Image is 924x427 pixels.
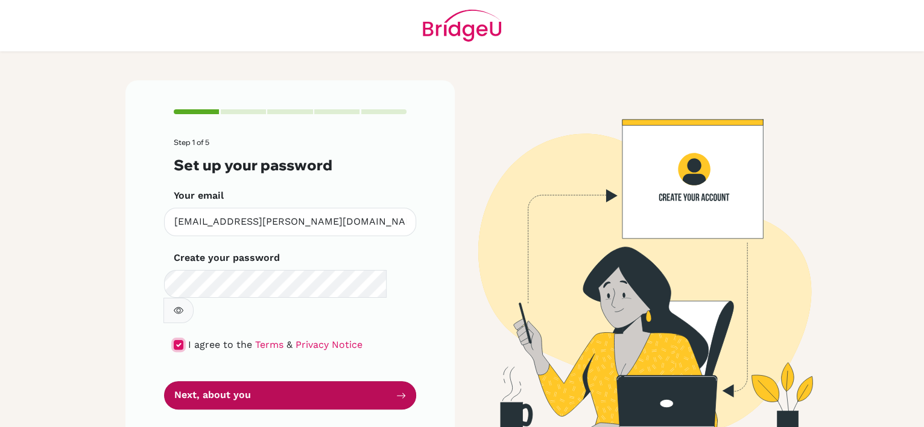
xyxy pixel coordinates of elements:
span: & [286,339,293,350]
a: Privacy Notice [296,339,362,350]
label: Create your password [174,251,280,265]
input: Insert your email* [164,208,416,236]
span: I agree to the [188,339,252,350]
a: Terms [255,339,283,350]
span: Step 1 of 5 [174,138,209,147]
h3: Set up your password [174,156,407,174]
label: Your email [174,188,224,203]
button: Next, about you [164,381,416,409]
